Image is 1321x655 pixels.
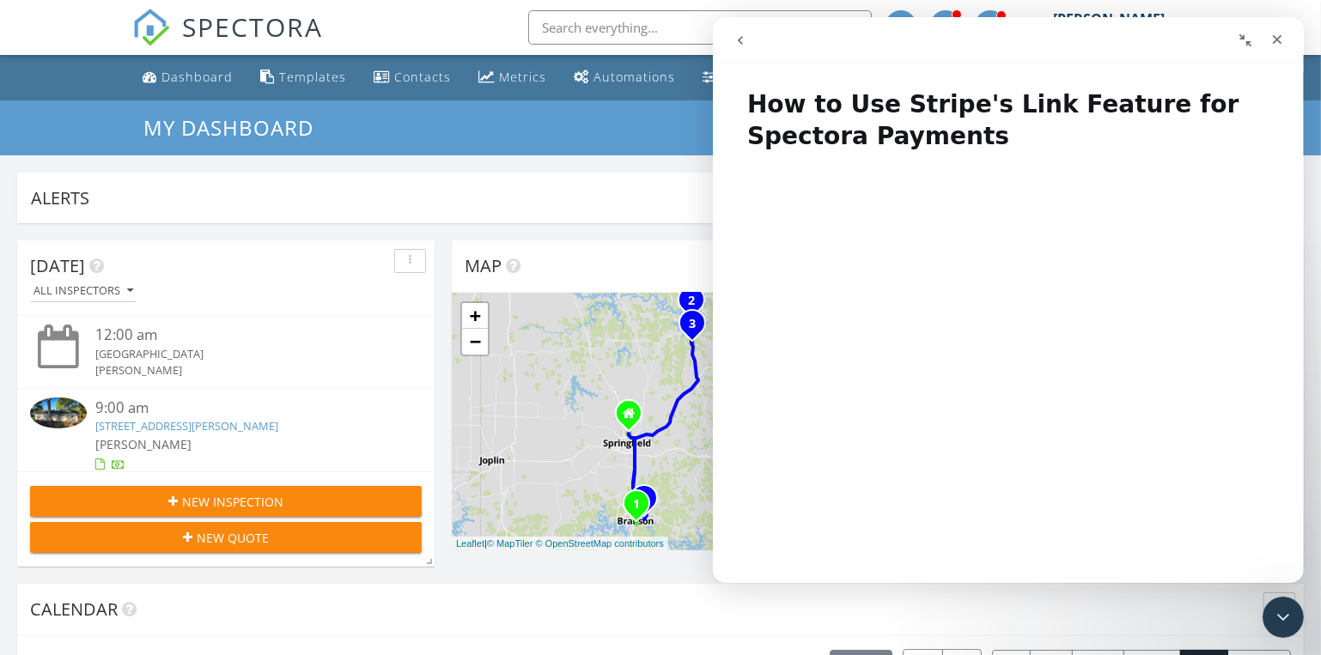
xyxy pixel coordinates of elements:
span: New Inspection [182,493,283,511]
div: Dashboard [161,69,233,85]
div: [PERSON_NAME] [1053,10,1165,27]
a: Leaflet [456,538,484,549]
div: Templates [279,69,346,85]
a: Contacts [367,62,458,94]
div: All Inspectors [33,285,133,297]
span: New Quote [197,529,269,547]
div: Alerts [31,186,1265,209]
span: Map [465,254,502,277]
span: [PERSON_NAME] [95,436,192,452]
i: 3 [689,318,696,331]
button: New Quote [30,522,422,553]
i: 1 [633,499,640,511]
iframe: Intercom live chat [713,17,1304,583]
a: Metrics [472,62,553,94]
div: 2131 State Hwy Y, Forsyth, MO 65653 [644,498,654,508]
iframe: Intercom live chat [1263,597,1304,638]
div: Automations [594,69,675,85]
span: Calendar [30,597,118,621]
input: Search everything... [528,10,872,45]
div: Contacts [394,69,451,85]
div: [PERSON_NAME] [95,362,389,379]
button: All Inspectors [30,280,137,303]
div: 313 Laurel St, Hollister, MO 65672 [636,503,647,513]
img: The Best Home Inspection Software - Spectora [132,9,170,46]
div: 148 Peacock Ln, Linn Creek, MO 65052 [691,300,702,310]
div: 920 E. Northfield Rd, Springfield MO 65803 [629,413,639,423]
i: 1 [641,494,648,506]
i: 2 [688,295,695,307]
a: Templates [253,62,353,94]
div: 5281 Old South 5, Camdenton, MO 65020 [692,323,703,333]
span: [DATE] [30,254,85,277]
button: New Inspection [30,486,422,517]
a: © MapTiler [487,538,533,549]
div: 12:00 am [95,324,389,346]
div: [GEOGRAPHIC_DATA] [95,346,389,362]
a: Settings [696,62,778,94]
a: [STREET_ADDRESS][PERSON_NAME] [95,418,278,434]
a: Automations (Basic) [567,62,682,94]
a: © OpenStreetMap contributors [536,538,664,549]
a: My Dashboard [143,113,328,142]
a: Zoom out [462,329,488,355]
div: 9:00 am [95,397,389,419]
a: SPECTORA [132,23,323,59]
a: 9:00 am [STREET_ADDRESS][PERSON_NAME] [PERSON_NAME] 1 hours and 15 minutes drive time 53.4 miles [30,397,422,507]
span: SPECTORA [182,9,323,45]
div: | [452,537,668,551]
img: 9557092%2Fcover_photos%2FY5IJVnyXeLTxr8RWj5ep%2Fsmall.jpg [30,397,87,429]
div: Metrics [499,69,546,85]
a: Dashboard [136,62,240,94]
a: Zoom in [462,303,488,329]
